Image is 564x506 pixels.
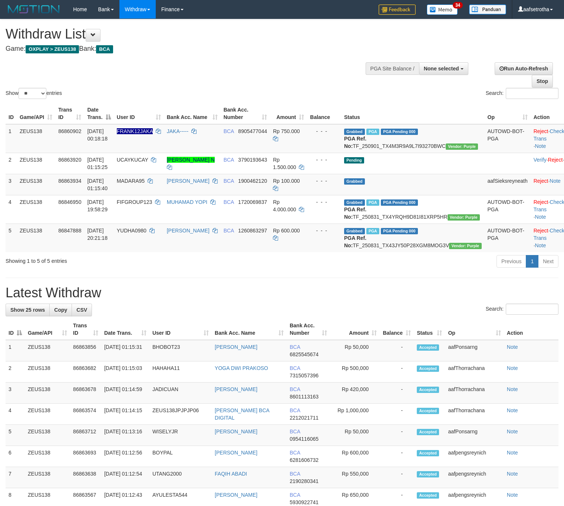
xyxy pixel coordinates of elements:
td: - [380,467,414,488]
th: Game/API: activate to sort column ascending [17,103,55,124]
td: 3 [6,174,17,195]
a: Note [507,492,518,498]
td: ZEUS138 [25,404,70,425]
input: Search: [506,88,558,99]
span: BCA [224,128,234,134]
td: Rp 50,000 [330,425,380,446]
th: Amount: activate to sort column ascending [270,103,307,124]
span: Copy 2212021711 to clipboard [290,415,319,421]
td: ZEUS138 [17,224,55,252]
span: Vendor URL: https://trx4.1velocity.biz [448,214,480,221]
span: Copy 7315057396 to clipboard [290,373,319,378]
span: OXPLAY > ZEUS138 [26,45,79,53]
span: Marked by aafnoeunsreypich [366,228,379,234]
div: Showing 1 to 5 of 5 entries [6,254,230,265]
span: Rp 4.000.000 [273,199,296,212]
td: 86863856 [70,340,101,361]
span: [DATE] 19:58:29 [87,199,108,212]
td: 2 [6,361,25,383]
td: Rp 1,000,000 [330,404,380,425]
div: - - - [310,227,338,234]
a: FAQIH ABADI [215,471,247,477]
td: 6 [6,446,25,467]
span: PGA Pending [381,129,418,135]
span: BCA [290,344,300,350]
a: [PERSON_NAME] [215,386,257,392]
th: Trans ID: activate to sort column ascending [70,319,101,340]
td: AUTOWD-BOT-PGA [485,224,531,252]
span: Marked by aafnoeunsreypich [366,199,379,206]
th: Bank Acc. Number: activate to sort column ascending [221,103,270,124]
td: TF_250831_TX4YRQH9D81I81XRP5HR [341,195,485,224]
td: AUTOWD-BOT-PGA [485,195,531,224]
b: PGA Ref. No: [344,136,366,149]
th: ID [6,103,17,124]
a: Stop [532,75,553,87]
a: Note [507,471,518,477]
a: Verify [534,157,547,163]
a: [PERSON_NAME] [215,344,257,350]
td: 5 [6,224,17,252]
span: Grabbed [344,228,365,234]
img: MOTION_logo.png [6,4,62,15]
span: 86863920 [58,157,81,163]
td: [DATE] 01:12:54 [101,467,149,488]
span: [DATE] 01:15:40 [87,178,108,191]
td: - [380,404,414,425]
span: CSV [76,307,87,313]
td: - [380,446,414,467]
span: BCA [224,178,234,184]
td: aafpengsreynich [445,446,504,467]
a: [PERSON_NAME] [215,429,257,434]
td: aafThorrachana [445,383,504,404]
button: None selected [419,62,468,75]
span: Copy 5930922741 to clipboard [290,499,319,505]
label: Search: [486,304,558,315]
div: PGA Site Balance / [366,62,419,75]
th: User ID: activate to sort column ascending [149,319,212,340]
td: ZEUS138 [25,446,70,467]
img: Button%20Memo.svg [427,4,458,15]
td: aafPonsarng [445,340,504,361]
td: aafPonsarng [445,425,504,446]
td: 86863693 [70,446,101,467]
b: PGA Ref. No: [344,206,366,220]
a: Show 25 rows [6,304,50,316]
span: Copy 6281606732 to clipboard [290,457,319,463]
td: WISELYJR [149,425,212,446]
span: Copy 3790193643 to clipboard [238,157,267,163]
span: Copy 8905477044 to clipboard [238,128,267,134]
td: 3 [6,383,25,404]
a: CSV [72,304,92,316]
td: Rp 550,000 [330,467,380,488]
span: BCA [224,199,234,205]
span: Rp 100.000 [273,178,300,184]
td: 86863574 [70,404,101,425]
a: Previous [497,255,526,268]
td: - [380,361,414,383]
span: 86846950 [58,199,81,205]
td: Rp 500,000 [330,361,380,383]
b: PGA Ref. No: [344,235,366,248]
span: Nama rekening ada tanda titik/strip, harap diedit [117,128,153,134]
td: BOYPAL [149,446,212,467]
span: [DATE] 00:18:18 [87,128,108,142]
span: BCA [224,157,234,163]
td: ZEUS138 [25,340,70,361]
th: Date Trans.: activate to sort column ascending [101,319,149,340]
th: Date Trans.: activate to sort column descending [84,103,113,124]
td: [DATE] 01:14:15 [101,404,149,425]
span: 86863934 [58,178,81,184]
span: Rp 600.000 [273,228,300,234]
a: Note [507,429,518,434]
span: Grabbed [344,129,365,135]
span: [DATE] 20:21:18 [87,228,108,241]
a: YOGA DWI PRAKOSO [215,365,268,371]
td: 4 [6,404,25,425]
td: 4 [6,195,17,224]
span: Copy 1720069837 to clipboard [238,199,267,205]
td: ZEUS138 [17,195,55,224]
label: Search: [486,88,558,99]
td: TF_250831_TX43JY50P28XGM8MOG3V [341,224,485,252]
label: Show entries [6,88,62,99]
